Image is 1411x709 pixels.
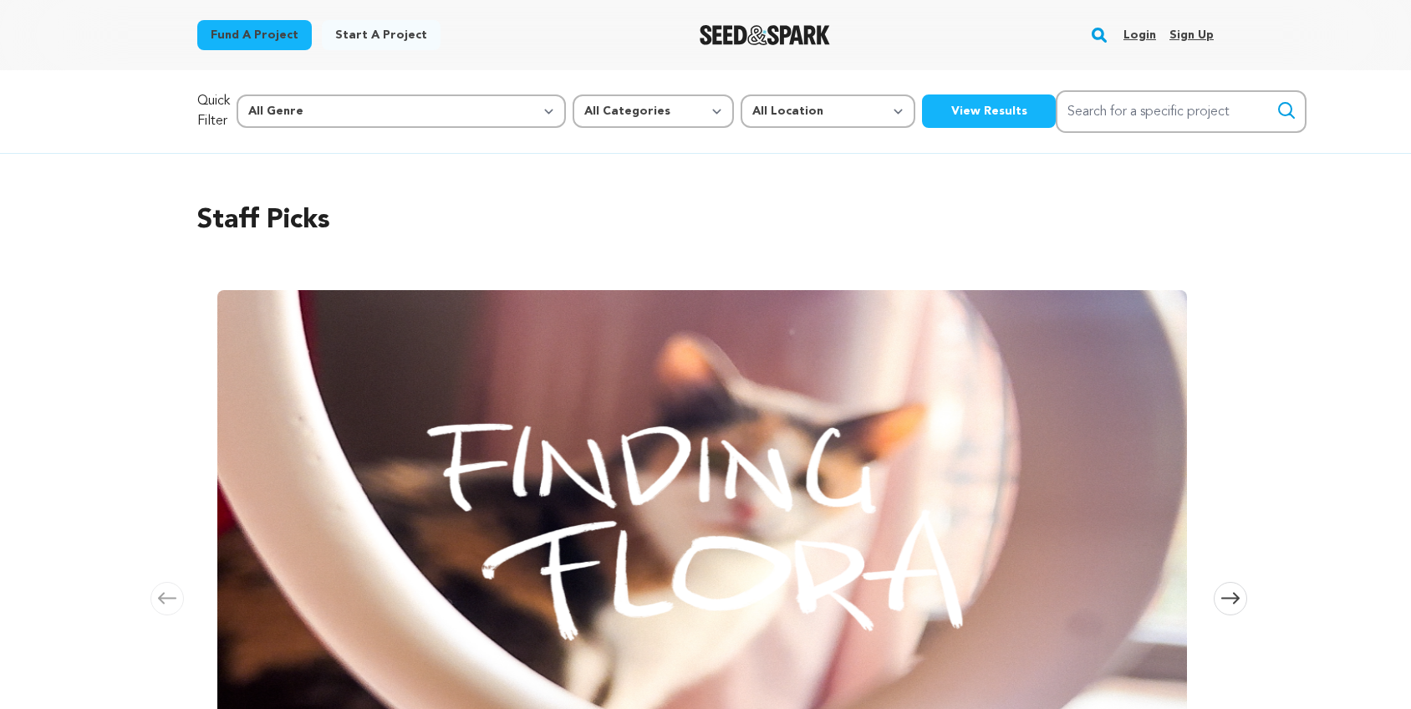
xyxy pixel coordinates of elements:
[1123,22,1156,48] a: Login
[322,20,441,50] a: Start a project
[197,201,1214,241] h2: Staff Picks
[1056,90,1307,133] input: Search for a specific project
[700,25,831,45] img: Seed&Spark Logo Dark Mode
[197,91,230,131] p: Quick Filter
[922,94,1056,128] button: View Results
[1169,22,1214,48] a: Sign up
[197,20,312,50] a: Fund a project
[700,25,831,45] a: Seed&Spark Homepage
